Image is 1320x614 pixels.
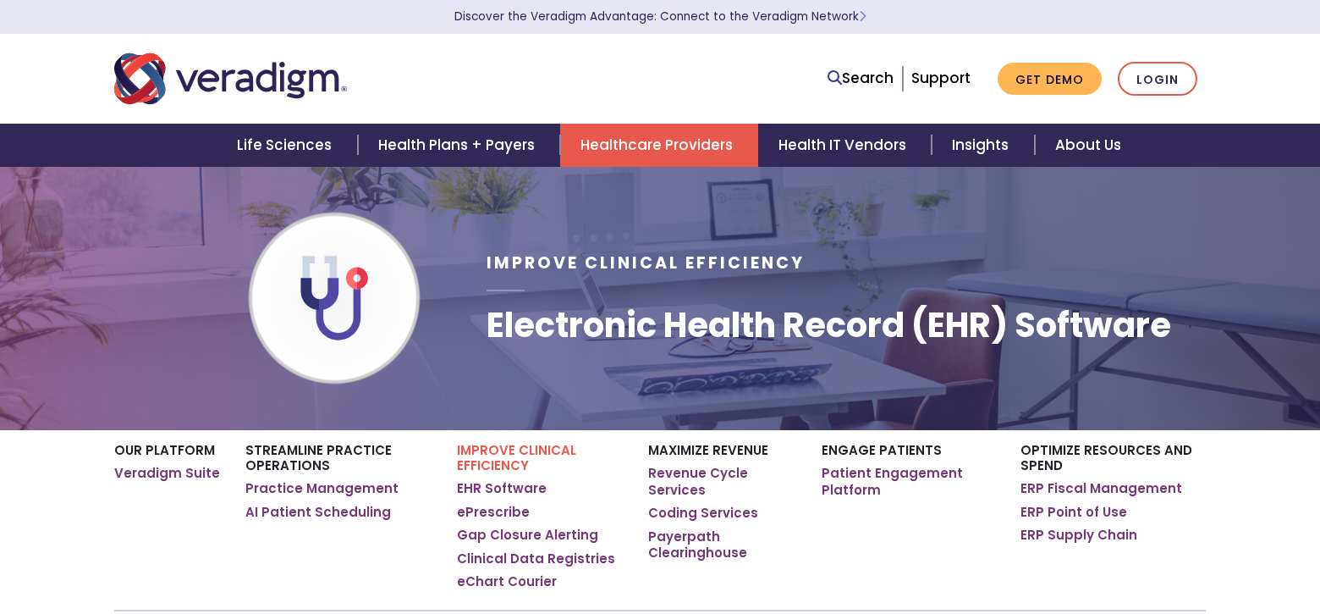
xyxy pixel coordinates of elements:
a: ERP Fiscal Management [1020,480,1182,497]
a: Healthcare Providers [560,124,758,167]
a: About Us [1035,124,1141,167]
a: ERP Point of Use [1020,504,1127,521]
a: Clinical Data Registries [457,550,615,567]
a: Veradigm Suite [114,465,220,482]
a: ERP Supply Chain [1020,527,1137,544]
a: Health Plans + Payers [358,124,560,167]
a: Health IT Vendors [758,124,932,167]
a: Discover the Veradigm Advantage: Connect to the Veradigm NetworkLearn More [454,8,866,25]
a: Coding Services [648,505,758,522]
a: EHR Software [457,480,547,497]
a: eChart Courier [457,573,557,590]
span: Improve Clinical Efficiency [487,252,805,274]
a: Login [1118,62,1197,97]
img: Veradigm logo [114,51,347,107]
a: Revenue Cycle Services [648,465,796,498]
a: Life Sciences [217,124,357,167]
a: Practice Management [245,480,399,497]
a: Payerpath Clearinghouse [648,528,796,561]
a: Get Demo [998,63,1102,96]
span: Learn More [859,8,866,25]
a: Search [828,67,894,90]
a: ePrescribe [457,504,530,521]
a: Support [911,68,971,88]
a: Insights [932,124,1034,167]
h1: Electronic Health Record (EHR) Software [487,305,1171,346]
a: Patient Engagement Platform [822,465,995,498]
a: AI Patient Scheduling [245,504,391,521]
a: Gap Closure Alerting [457,527,598,544]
